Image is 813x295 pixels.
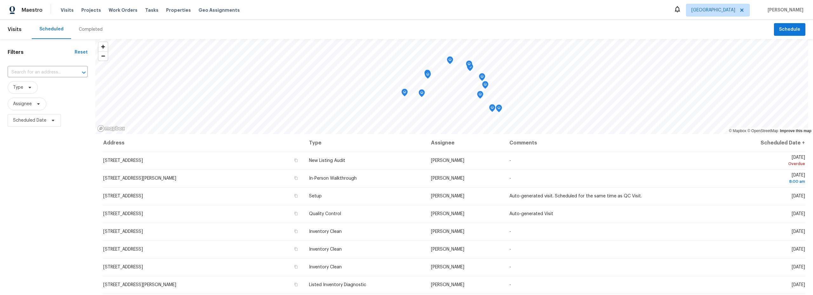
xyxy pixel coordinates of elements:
span: Type [13,84,23,91]
a: Improve this map [780,129,811,133]
span: Visits [8,22,22,36]
span: [DATE] [792,229,805,234]
a: Mapbox homepage [97,125,125,132]
div: Completed [79,26,103,33]
span: [STREET_ADDRESS][PERSON_NAME] [103,176,176,181]
div: Map marker [477,91,483,101]
div: Map marker [489,104,495,114]
div: Map marker [419,89,425,99]
span: [DATE] [720,173,805,185]
th: Assignee [426,134,505,152]
span: Visits [61,7,74,13]
div: Map marker [479,73,485,83]
span: [PERSON_NAME] [431,176,464,181]
span: Assignee [13,101,32,107]
button: Copy Address [293,175,299,181]
span: [DATE] [792,247,805,252]
th: Comments [504,134,715,152]
span: [PERSON_NAME] [431,229,464,234]
button: Schedule [774,23,805,36]
button: Zoom in [98,42,108,51]
canvas: Map [95,39,808,134]
button: Zoom out [98,51,108,61]
button: Copy Address [293,211,299,216]
div: Map marker [447,56,453,66]
span: [STREET_ADDRESS] [103,158,143,163]
span: Quality Control [309,212,341,216]
div: 8:00 am [720,178,805,185]
button: Copy Address [293,228,299,234]
span: [PERSON_NAME] [431,283,464,287]
div: Map marker [401,89,408,99]
div: Overdue [720,161,805,167]
button: Copy Address [293,282,299,287]
span: [DATE] [720,155,805,167]
span: [STREET_ADDRESS][PERSON_NAME] [103,283,176,287]
span: Tasks [145,8,158,12]
span: Schedule [779,26,800,34]
span: Inventory Clean [309,229,342,234]
span: [DATE] [792,283,805,287]
th: Type [304,134,426,152]
div: Map marker [425,71,431,81]
span: [GEOGRAPHIC_DATA] [691,7,735,13]
button: Open [79,68,88,77]
th: Address [103,134,304,152]
span: [STREET_ADDRESS] [103,247,143,252]
span: New Listing Audit [309,158,345,163]
span: Listed Inventory Diagnostic [309,283,366,287]
span: Inventory Clean [309,247,342,252]
span: [DATE] [792,265,805,269]
span: Properties [166,7,191,13]
span: Work Orders [109,7,138,13]
span: [PERSON_NAME] [765,7,803,13]
span: - [509,283,511,287]
span: [PERSON_NAME] [431,194,464,198]
div: Map marker [466,61,472,70]
div: Map marker [424,70,431,80]
span: Auto-generated visit. Scheduled for the same time as QC Visit. [509,194,642,198]
span: Maestro [22,7,43,13]
span: Geo Assignments [198,7,240,13]
span: [DATE] [792,194,805,198]
span: [STREET_ADDRESS] [103,265,143,269]
span: Setup [309,194,322,198]
span: [STREET_ADDRESS] [103,212,143,216]
div: Map marker [496,105,502,114]
input: Search for an address... [8,67,70,77]
span: [STREET_ADDRESS] [103,229,143,234]
span: Inventory Clean [309,265,342,269]
span: [PERSON_NAME] [431,247,464,252]
span: - [509,247,511,252]
button: Copy Address [293,246,299,252]
span: In-Person Walkthrough [309,176,357,181]
div: Map marker [482,81,488,91]
h1: Filters [8,49,75,55]
button: Copy Address [293,193,299,199]
span: [PERSON_NAME] [431,158,464,163]
span: Projects [81,7,101,13]
a: OpenStreetMap [747,129,778,133]
span: [PERSON_NAME] [431,212,464,216]
span: [PERSON_NAME] [431,265,464,269]
button: Copy Address [293,264,299,270]
span: [STREET_ADDRESS] [103,194,143,198]
div: Scheduled [39,26,64,32]
span: Zoom out [98,52,108,61]
span: - [509,158,511,163]
th: Scheduled Date ↑ [715,134,805,152]
button: Copy Address [293,157,299,163]
span: - [509,229,511,234]
span: [DATE] [792,212,805,216]
a: Mapbox [729,129,746,133]
span: - [509,176,511,181]
div: Reset [75,49,88,55]
span: Scheduled Date [13,117,46,124]
span: Auto-generated Visit [509,212,553,216]
span: - [509,265,511,269]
